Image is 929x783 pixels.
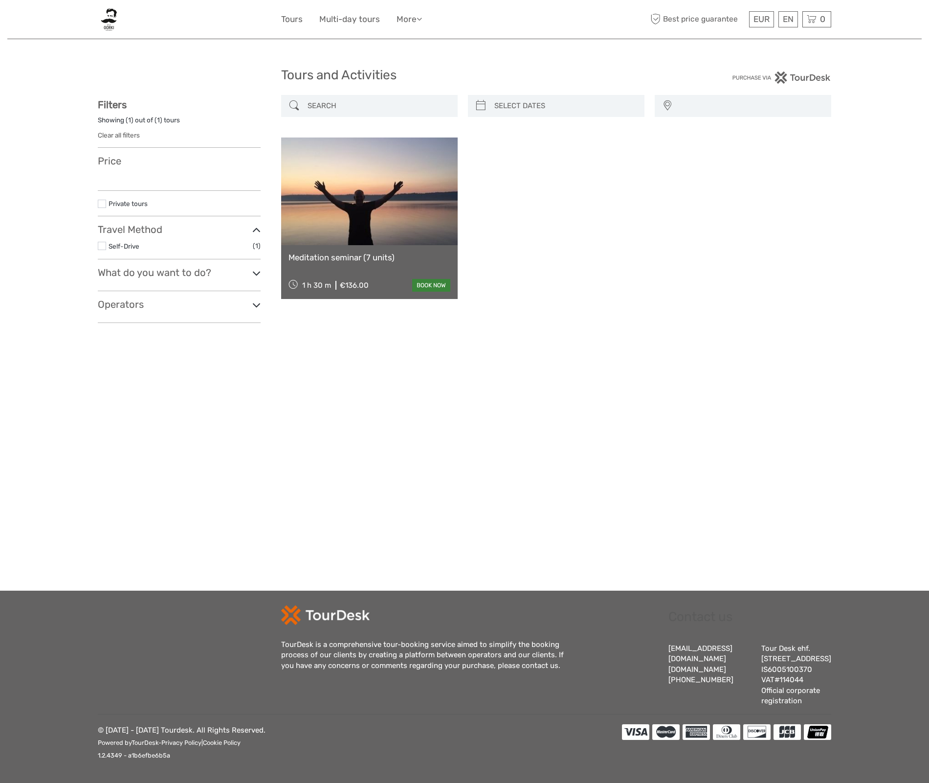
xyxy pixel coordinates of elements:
[648,11,747,27] span: Best price guarantee
[281,68,648,83] h1: Tours and Activities
[281,12,303,26] a: Tours
[668,665,726,674] a: [DOMAIN_NAME]
[761,686,820,705] a: Official corporate registration
[98,739,241,746] small: Powered by - |
[98,299,261,310] h3: Operators
[98,155,261,167] h3: Price
[98,115,261,131] div: Showing ( ) out of ( ) tours
[302,281,331,290] span: 1 h 30 m
[161,739,201,746] a: Privacy Policy
[253,240,261,252] span: (1)
[397,12,422,26] a: More
[818,14,827,24] span: 0
[128,115,131,125] label: 1
[98,752,170,759] small: 1.2.4349 - a1b6efbe6b5a
[668,609,831,625] h2: Contact us
[98,99,127,111] strong: Filters
[340,281,369,290] div: €136.00
[668,644,752,707] div: [EMAIL_ADDRESS][DOMAIN_NAME] [PHONE_NUMBER]
[490,97,640,115] input: SELECT DATES
[753,14,770,24] span: EUR
[304,97,453,115] input: SEARCH
[281,640,575,671] div: TourDesk is a comprehensive tour-booking service aimed to simplify the booking process of our cli...
[109,242,139,250] a: Self-Drive
[98,7,120,31] img: 1922-aed3aa8a-c3e6-443f-a27c-b9aed6bae949_logo_small.jpg
[281,605,370,625] img: td-logo-white.png
[761,644,831,707] div: Tour Desk ehf. [STREET_ADDRESS] IS6005100370 VAT#114044
[98,267,261,278] h3: What do you want to do?
[132,739,158,746] a: TourDesk
[98,724,265,762] p: © [DATE] - [DATE] Tourdesk. All Rights Reserved.
[203,739,241,746] a: Cookie Policy
[732,71,831,84] img: PurchaseViaTourDesk.png
[98,131,140,139] a: Clear all filters
[157,115,160,125] label: 1
[412,279,450,292] a: book now
[98,224,261,235] h3: Travel Method
[109,200,148,207] a: Private tours
[622,724,831,740] img: accepted cards
[778,11,798,27] div: EN
[319,12,380,26] a: Multi-day tours
[288,253,450,262] a: Meditation seminar (7 units)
